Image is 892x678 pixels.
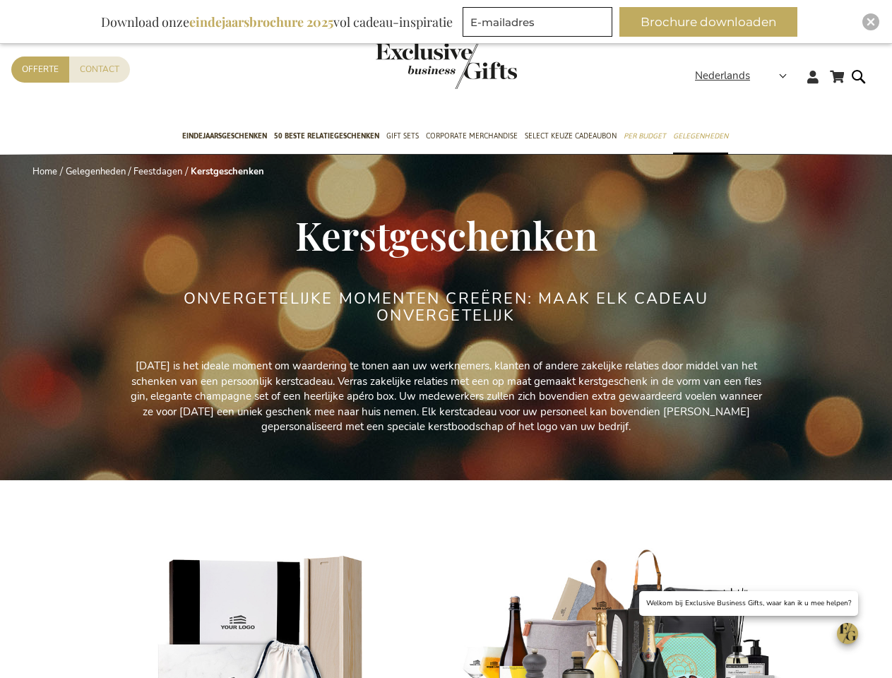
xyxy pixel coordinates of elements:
[95,7,459,37] div: Download onze vol cadeau-inspiratie
[182,129,267,143] span: Eindejaarsgeschenken
[11,56,69,83] a: Offerte
[525,129,617,143] span: Select Keuze Cadeaubon
[274,129,379,143] span: 50 beste relatiegeschenken
[867,18,875,26] img: Close
[862,13,879,30] div: Close
[619,7,797,37] button: Brochure downloaden
[386,129,419,143] span: Gift Sets
[695,68,796,84] div: Nederlands
[376,42,517,89] img: Exclusive Business gifts logo
[189,13,333,30] b: eindejaarsbrochure 2025
[695,68,750,84] span: Nederlands
[133,165,182,178] a: Feestdagen
[129,359,764,434] p: [DATE] is het ideale moment om waardering te tonen aan uw werknemers, klanten of andere zakelijke...
[182,290,711,324] h2: ONVERGETELIJKE MOMENTEN CREËREN: MAAK ELK CADEAU ONVERGETELIJK
[32,165,57,178] a: Home
[463,7,617,41] form: marketing offers and promotions
[673,129,728,143] span: Gelegenheden
[624,129,666,143] span: Per Budget
[295,208,597,261] span: Kerstgeschenken
[376,42,446,89] a: store logo
[69,56,130,83] a: Contact
[426,129,518,143] span: Corporate Merchandise
[463,7,612,37] input: E-mailadres
[191,165,264,178] strong: Kerstgeschenken
[66,165,126,178] a: Gelegenheden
